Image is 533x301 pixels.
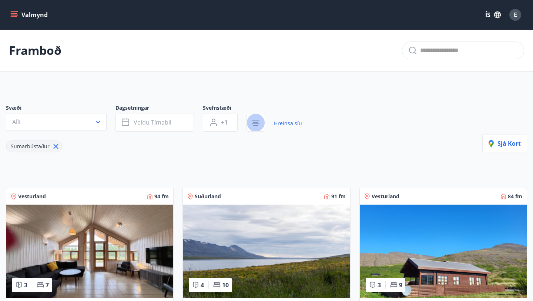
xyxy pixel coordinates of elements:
span: E [514,11,517,19]
p: Framboð [9,42,61,59]
span: Svæði [6,104,115,113]
span: 7 [46,281,49,289]
button: menu [9,8,51,21]
span: Svefnstæði [203,104,247,113]
span: Dagsetningar [115,104,203,113]
div: Sumarbústaður [6,140,62,152]
a: Hreinsa síu [274,115,302,132]
span: 91 fm [331,193,346,200]
span: Suðurland [195,193,221,200]
button: Allt [6,113,107,131]
span: +1 [221,118,228,126]
span: Sjá kort [489,139,521,148]
button: Veldu tímabil [115,113,194,132]
img: Paella dish [360,205,527,298]
span: 84 fm [508,193,522,200]
button: E [506,6,524,24]
span: 3 [24,281,27,289]
button: Sjá kort [482,135,527,152]
img: Paella dish [183,205,350,298]
span: 3 [378,281,381,289]
button: ÍS [481,8,505,21]
span: 9 [399,281,402,289]
span: Allt [12,118,21,126]
span: 10 [222,281,229,289]
span: Veldu tímabil [134,118,171,126]
img: Paella dish [6,205,173,298]
span: 4 [201,281,204,289]
span: 94 fm [154,193,169,200]
button: +1 [203,113,238,132]
span: Vesturland [18,193,46,200]
span: Vesturland [372,193,399,200]
span: Sumarbústaður [11,143,50,150]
